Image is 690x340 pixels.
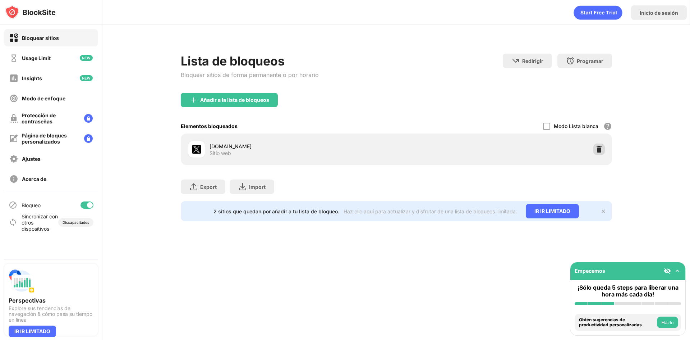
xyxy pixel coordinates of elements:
[5,5,56,19] img: logo-blocksite.svg
[9,134,18,143] img: customize-block-page-off.svg
[80,75,93,81] img: new-icon.svg
[575,284,681,298] div: ¡Sólo queda 5 steps para liberar una hora más cada día!
[526,204,579,218] div: IR IR LIMITADO
[84,134,93,143] img: lock-menu.svg
[9,154,18,163] img: settings-off.svg
[344,208,517,214] div: Haz clic aquí para actualizar y disfrutar de una lista de bloqueos ilimitada.
[22,132,78,145] div: Página de bloques personalizados
[9,74,18,83] img: insights-off.svg
[9,201,17,209] img: blocking-icon.svg
[249,184,266,190] div: Import
[657,317,678,328] button: Hazlo
[192,145,201,154] img: favicons
[9,94,18,103] img: focus-off.svg
[664,267,671,275] img: eye-not-visible.svg
[22,95,65,101] div: Modo de enfoque
[9,326,56,337] div: IR IR LIMITADO
[181,123,238,129] div: Elementos bloqueados
[22,55,51,61] div: Usage Limit
[200,97,269,103] div: Añadir a la lista de bloqueos
[22,75,42,81] div: Insights
[575,268,605,274] div: Empecemos
[181,71,319,78] div: Bloquear sitios de forma permanente o por horario
[674,267,681,275] img: omni-setup-toggle.svg
[577,58,603,64] div: Programar
[9,305,93,323] div: Explore sus tendencias de navegación & cómo pasa su tiempo en línea
[80,55,93,61] img: new-icon.svg
[9,114,18,123] img: password-protection-off.svg
[9,218,17,227] img: sync-icon.svg
[213,208,339,214] div: 2 sitios que quedan por añadir a tu lista de bloqueo.
[84,114,93,123] img: lock-menu.svg
[181,54,319,68] div: Lista de bloqueos
[9,297,93,304] div: Perspectivas
[22,112,78,124] div: Protección de contraseñas
[22,156,41,162] div: Ajustes
[200,184,217,190] div: Export
[9,268,34,294] img: push-insights.svg
[22,35,59,41] div: Bloquear sitios
[9,174,18,183] img: about-off.svg
[640,10,678,16] div: Inicio de sesión
[210,150,231,157] div: Sitio web
[63,220,89,225] div: Discapacitados
[554,123,598,129] div: Modo Lista blanca
[579,317,655,328] div: Obtén sugerencias de productividad personalizadas
[601,208,606,214] img: x-button.svg
[9,33,18,42] img: block-on.svg
[22,176,46,182] div: Acerca de
[9,54,18,63] img: time-usage-off.svg
[210,142,396,150] div: [DOMAIN_NAME]
[522,58,543,64] div: Redirigir
[22,213,58,232] div: Sincronizar con otros dispositivos
[574,5,622,20] div: animation
[22,202,41,208] div: Bloqueo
